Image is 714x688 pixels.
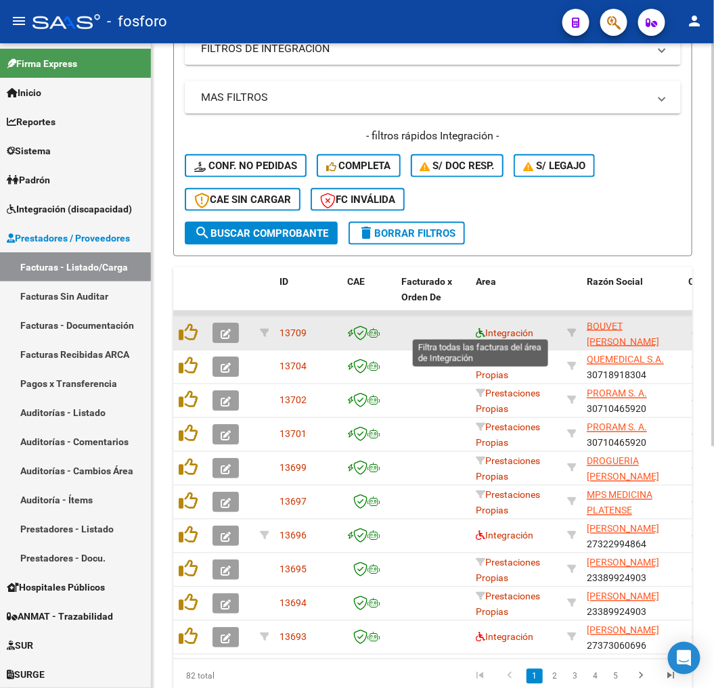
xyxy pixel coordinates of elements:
[185,154,307,177] button: Conf. no pedidas
[274,267,342,327] datatable-header-cell: ID
[280,564,307,575] span: 13695
[587,589,677,618] div: 23389924903
[587,388,647,399] span: PRORAM S. A.
[411,154,504,177] button: S/ Doc Resp.
[587,354,664,365] span: QUEMEDICAL S.A.
[470,267,562,327] datatable-header-cell: Area
[545,665,565,688] li: page 2
[7,638,33,653] span: SUR
[280,395,307,406] span: 13702
[280,598,307,609] span: 13694
[587,420,677,449] div: 30710465920
[668,642,700,674] div: Open Intercom Messenger
[280,361,307,372] span: 13704
[7,114,55,129] span: Reportes
[565,665,585,688] li: page 3
[467,669,493,684] a: go to first page
[7,56,77,71] span: Firma Express
[280,429,307,440] span: 13701
[587,352,677,381] div: 30718918304
[280,497,307,507] span: 13697
[497,669,522,684] a: go to previous page
[185,222,338,245] button: Buscar Comprobante
[587,488,677,516] div: 30707451250
[476,456,540,482] span: Prestaciones Propias
[581,267,683,327] datatable-header-cell: Razón Social
[514,154,595,177] button: S/ legajo
[280,327,307,338] span: 13709
[311,188,405,211] button: FC Inválida
[476,422,540,449] span: Prestaciones Propias
[587,623,677,651] div: 27373060696
[7,173,50,187] span: Padrón
[527,669,543,684] a: 1
[587,591,659,602] span: [PERSON_NAME]
[320,193,395,206] span: FC Inválida
[547,669,563,684] a: 2
[587,386,677,415] div: 30710465920
[587,422,647,433] span: PRORAM S. A.
[342,267,396,327] datatable-header-cell: CAE
[587,321,659,347] span: BOUVET [PERSON_NAME]
[194,227,328,239] span: Buscar Comprobante
[587,522,677,550] div: 27322994864
[107,7,167,37] span: - fosforo
[587,557,659,568] span: [PERSON_NAME]
[7,667,45,682] span: SURGE
[523,160,585,172] span: S/ legajo
[280,276,288,287] span: ID
[358,227,455,239] span: Borrar Filtros
[476,591,540,618] span: Prestaciones Propias
[280,463,307,474] span: 13699
[396,267,470,327] datatable-header-cell: Facturado x Orden De
[587,490,653,532] span: MPS MEDICINA PLATENSE SOLIDARIA S.A.
[347,276,365,287] span: CAE
[349,222,465,245] button: Borrar Filtros
[658,669,684,684] a: go to last page
[358,225,374,241] mat-icon: delete
[7,580,105,595] span: Hospitales Públicos
[587,669,604,684] a: 4
[280,530,307,541] span: 13696
[194,160,297,172] span: Conf. no pedidas
[525,665,545,688] li: page 1
[7,85,41,100] span: Inicio
[587,524,659,534] span: [PERSON_NAME]
[476,557,540,584] span: Prestaciones Propias
[476,388,540,415] span: Prestaciones Propias
[606,665,626,688] li: page 5
[280,632,307,643] span: 13693
[476,327,533,338] span: Integración
[401,276,452,302] span: Facturado x Orden De
[476,354,540,381] span: Prestaciones Propias
[201,41,648,56] mat-panel-title: FILTROS DE INTEGRACION
[7,143,51,158] span: Sistema
[7,231,130,246] span: Prestadores / Proveedores
[185,188,300,211] button: CAE SIN CARGAR
[420,160,495,172] span: S/ Doc Resp.
[587,319,677,347] div: 27214425020
[185,81,681,114] mat-expansion-panel-header: MAS FILTROS
[185,129,681,143] h4: - filtros rápidos Integración -
[7,609,113,624] span: ANMAT - Trazabilidad
[476,276,496,287] span: Area
[585,665,606,688] li: page 4
[687,13,703,29] mat-icon: person
[185,32,681,65] mat-expansion-panel-header: FILTROS DE INTEGRACION
[194,225,210,241] mat-icon: search
[587,454,677,482] div: 30718490789
[11,13,27,29] mat-icon: menu
[194,193,291,206] span: CAE SIN CARGAR
[201,90,648,105] mat-panel-title: MAS FILTROS
[567,669,583,684] a: 3
[587,625,659,636] span: [PERSON_NAME]
[587,555,677,584] div: 23389924903
[688,276,713,287] span: CPBT
[326,160,391,172] span: Completa
[7,202,132,216] span: Integración (discapacidad)
[476,490,540,516] span: Prestaciones Propias
[317,154,401,177] button: Completa
[476,530,533,541] span: Integración
[608,669,624,684] a: 5
[476,632,533,643] span: Integración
